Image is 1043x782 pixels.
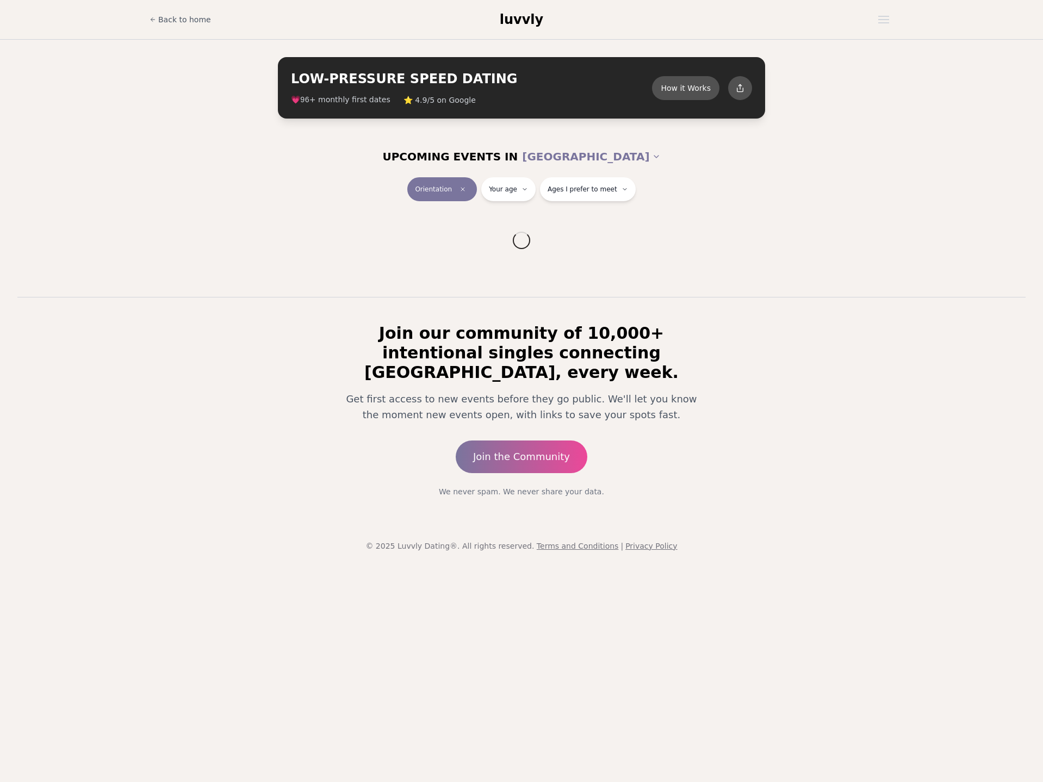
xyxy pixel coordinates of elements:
span: 💗 + monthly first dates [291,94,390,105]
span: Back to home [158,14,211,25]
span: UPCOMING EVENTS IN [382,149,518,164]
button: Open menu [874,11,893,28]
span: luvvly [500,12,543,27]
a: Join the Community [456,440,587,473]
button: [GEOGRAPHIC_DATA] [522,145,660,169]
p: Get first access to new events before they go public. We'll let you know the moment new events op... [339,391,704,423]
span: 96 [300,96,309,104]
span: Your age [489,185,517,194]
p: © 2025 Luvvly Dating®. All rights reserved. [9,541,1034,551]
button: Your age [481,177,536,201]
a: Privacy Policy [625,542,677,550]
span: ⭐ 4.9/5 on Google [403,95,476,105]
span: Ages I prefer to meet [548,185,617,194]
button: OrientationClear event type filter [407,177,477,201]
p: We never spam. We never share your data. [330,486,713,497]
a: Back to home [150,9,211,30]
span: Clear event type filter [456,183,469,196]
a: luvvly [500,11,543,28]
button: How it Works [652,76,719,100]
a: Terms and Conditions [537,542,619,550]
span: Orientation [415,185,452,194]
h2: Join our community of 10,000+ intentional singles connecting [GEOGRAPHIC_DATA], every week. [330,324,713,382]
button: Ages I prefer to meet [540,177,636,201]
h2: LOW-PRESSURE SPEED DATING [291,70,652,88]
span: | [620,542,623,550]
